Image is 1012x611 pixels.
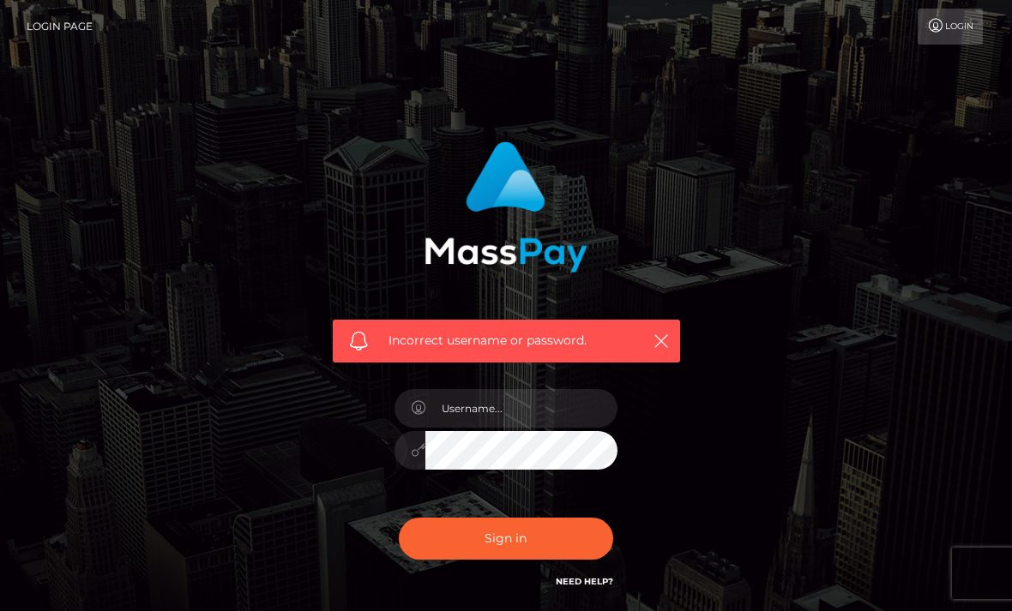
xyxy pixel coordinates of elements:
button: Sign in [399,518,613,560]
a: Login Page [27,9,93,45]
a: Login [918,9,983,45]
span: Incorrect username or password. [389,332,633,350]
img: MassPay Login [425,141,587,273]
input: Username... [425,389,617,428]
a: Need Help? [556,576,613,587]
